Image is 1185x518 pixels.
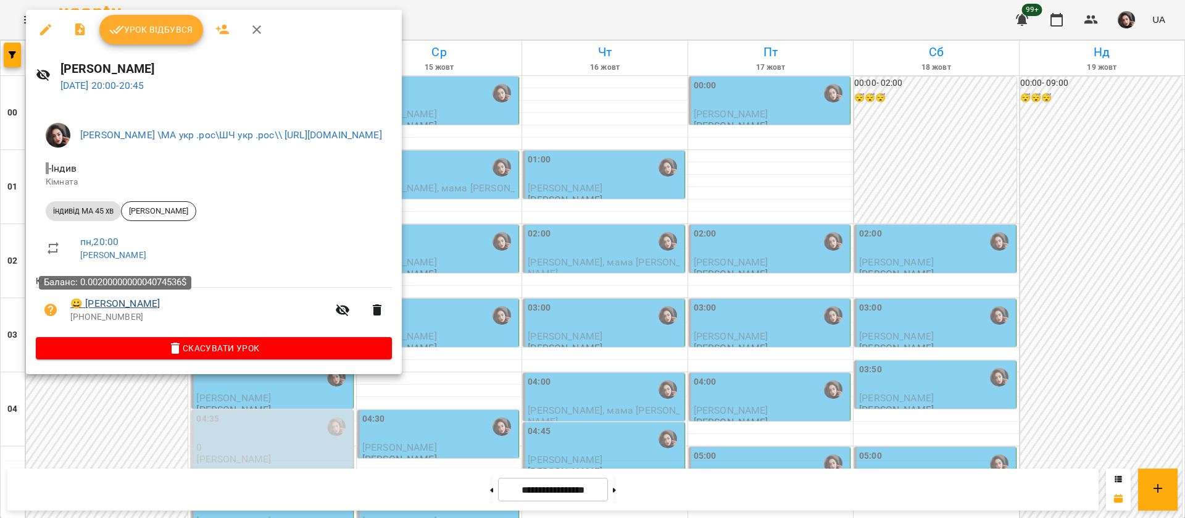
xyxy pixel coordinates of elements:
[46,123,70,148] img: 415cf204168fa55e927162f296ff3726.jpg
[44,277,186,288] span: Баланс: 0.0020000000004074536$
[36,295,65,325] button: Візит ще не сплачено. Додати оплату?
[46,206,121,217] span: індивід МА 45 хв
[60,59,392,78] h6: [PERSON_NAME]
[80,236,118,248] a: пн , 20:00
[80,250,146,260] a: [PERSON_NAME]
[60,80,144,91] a: [DATE] 20:00-20:45
[46,162,79,174] span: - Індив
[36,337,392,359] button: Скасувати Урок
[109,22,193,37] span: Урок відбувся
[36,275,392,336] ul: Клієнти
[122,206,196,217] span: [PERSON_NAME]
[121,201,196,221] div: [PERSON_NAME]
[70,311,328,324] p: [PHONE_NUMBER]
[46,341,382,356] span: Скасувати Урок
[46,176,382,188] p: Кімната
[70,296,160,311] a: 😀 [PERSON_NAME]
[80,129,382,141] a: [PERSON_NAME] \МА укр .рос\ШЧ укр .рос\\ [URL][DOMAIN_NAME]
[99,15,203,44] button: Урок відбувся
